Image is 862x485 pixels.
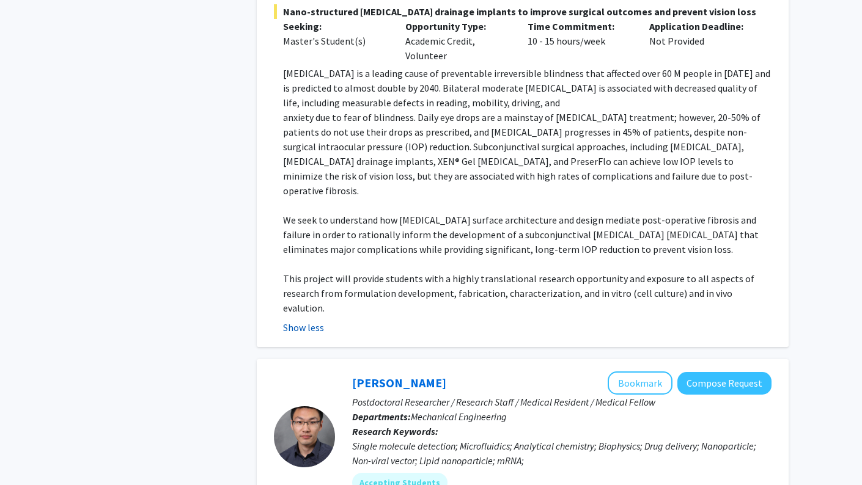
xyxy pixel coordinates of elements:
[352,439,772,468] div: Single molecule detection; Microfluidics; Analytical chemistry; Biophysics; Drug delivery; Nanopa...
[677,372,772,395] button: Compose Request to Sixuan Li
[528,19,632,34] p: Time Commitment:
[283,34,387,48] div: Master's Student(s)
[283,19,387,34] p: Seeking:
[405,19,509,34] p: Opportunity Type:
[9,430,52,476] iframe: Chat
[396,19,518,63] div: Academic Credit, Volunteer
[640,19,762,63] div: Not Provided
[274,4,772,19] span: Nano-structured [MEDICAL_DATA] drainage implants to improve surgical outcomes and prevent vision ...
[283,213,772,257] p: We seek to understand how [MEDICAL_DATA] surface architecture and design mediate post-operative f...
[283,110,772,198] p: anxiety due to fear of blindness. Daily eye drops are a mainstay of [MEDICAL_DATA] treatment; how...
[608,371,672,395] button: Add Sixuan Li to Bookmarks
[283,66,772,110] p: [MEDICAL_DATA] is a leading cause of preventable irreversible blindness that affected over 60 M p...
[283,320,324,335] button: Show less
[352,425,438,437] b: Research Keywords:
[352,375,446,390] a: [PERSON_NAME]
[518,19,641,63] div: 10 - 15 hours/week
[411,410,507,423] span: Mechanical Engineering
[649,19,753,34] p: Application Deadline:
[283,271,772,315] p: This project will provide students with a highly translational research opportunity and exposure ...
[352,395,772,409] p: Postdoctoral Researcher / Research Staff / Medical Resident / Medical Fellow
[352,410,411,423] b: Departments:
